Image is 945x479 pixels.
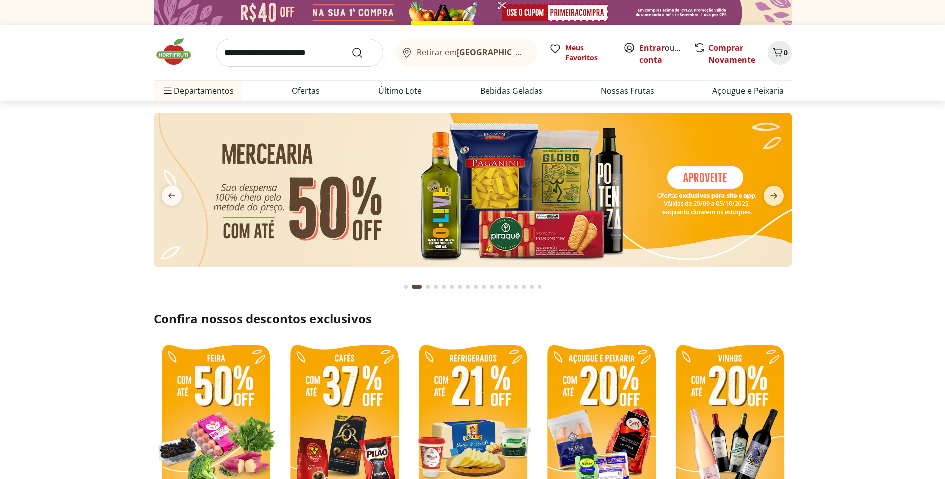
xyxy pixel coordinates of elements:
button: Go to page 16 from fs-carousel [528,275,536,299]
a: Criar conta [639,42,694,65]
b: [GEOGRAPHIC_DATA]/[GEOGRAPHIC_DATA] [457,47,625,58]
span: Departamentos [162,79,234,103]
a: Meus Favoritos [549,43,611,63]
button: Go to page 8 from fs-carousel [464,275,472,299]
a: Comprar Novamente [708,42,755,65]
button: Go to page 11 from fs-carousel [488,275,496,299]
a: Nossas Frutas [601,85,654,97]
a: Entrar [639,42,665,53]
span: Retirar em [417,48,527,57]
button: Go to page 5 from fs-carousel [440,275,448,299]
a: Último Lote [378,85,422,97]
button: Go to page 6 from fs-carousel [448,275,456,299]
a: Açougue e Peixaria [712,85,784,97]
span: ou [639,42,683,66]
a: Ofertas [292,85,320,97]
span: 0 [784,48,788,57]
button: Go to page 13 from fs-carousel [504,275,512,299]
button: Go to page 17 from fs-carousel [536,275,543,299]
button: Go to page 1 from fs-carousel [402,275,410,299]
button: Go to page 14 from fs-carousel [512,275,520,299]
h2: Confira nossos descontos exclusivos [154,311,792,327]
button: Retirar em[GEOGRAPHIC_DATA]/[GEOGRAPHIC_DATA] [395,39,538,67]
input: search [216,39,383,67]
button: Go to page 15 from fs-carousel [520,275,528,299]
button: Submit Search [351,47,375,59]
button: Menu [162,79,174,103]
button: Go to page 12 from fs-carousel [496,275,504,299]
a: Bebidas Geladas [480,85,542,97]
button: next [756,186,792,206]
button: Go to page 9 from fs-carousel [472,275,480,299]
button: Go to page 10 from fs-carousel [480,275,488,299]
button: Current page from fs-carousel [410,275,424,299]
button: Go to page 3 from fs-carousel [424,275,432,299]
button: Carrinho [768,41,792,65]
button: Go to page 7 from fs-carousel [456,275,464,299]
span: Meus Favoritos [565,43,611,63]
img: Hortifruti [154,37,204,67]
img: mercearia [154,113,792,267]
button: previous [154,186,190,206]
button: Go to page 4 from fs-carousel [432,275,440,299]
